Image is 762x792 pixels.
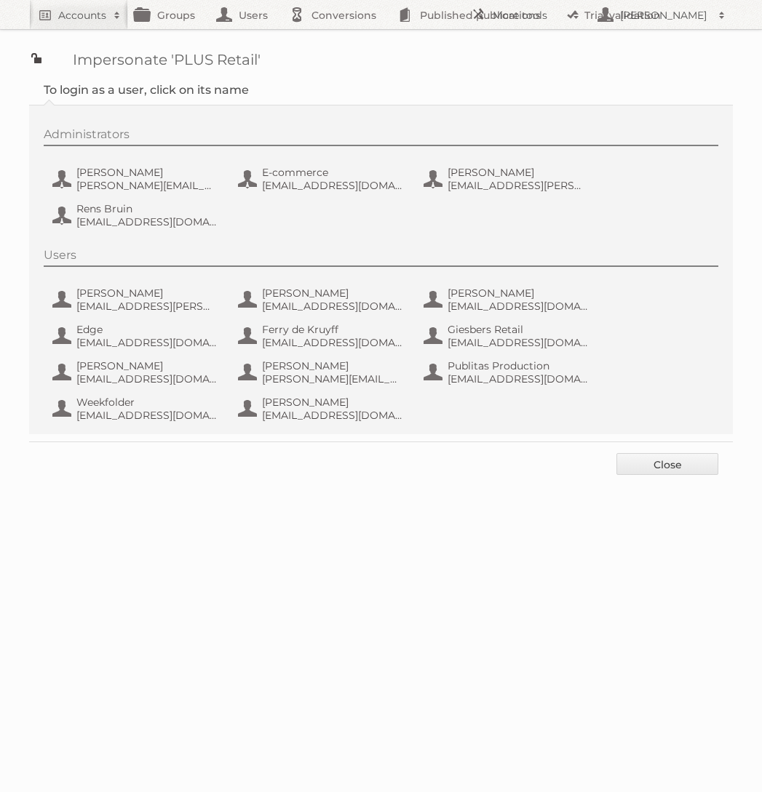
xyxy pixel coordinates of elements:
[76,323,218,336] span: Edge
[76,359,218,372] span: [PERSON_NAME]
[262,359,403,372] span: [PERSON_NAME]
[448,300,589,313] span: [EMAIL_ADDRESS][DOMAIN_NAME]
[262,323,403,336] span: Ferry de Kruyff
[262,372,403,385] span: [PERSON_NAME][EMAIL_ADDRESS][DOMAIN_NAME]
[448,323,589,336] span: Giesbers Retail
[51,394,222,423] button: Weekfolder [EMAIL_ADDRESS][DOMAIN_NAME]
[76,166,218,179] span: [PERSON_NAME]
[76,396,218,409] span: Weekfolder
[616,8,711,23] h2: [PERSON_NAME]
[448,166,589,179] span: [PERSON_NAME]
[58,8,106,23] h2: Accounts
[237,321,408,351] button: Ferry de Kruyff [EMAIL_ADDRESS][DOMAIN_NAME]
[422,164,593,193] button: [PERSON_NAME] [EMAIL_ADDRESS][PERSON_NAME][DOMAIN_NAME]
[51,285,222,314] button: [PERSON_NAME] [EMAIL_ADDRESS][PERSON_NAME][DOMAIN_NAME]
[76,409,218,422] span: [EMAIL_ADDRESS][DOMAIN_NAME]
[76,336,218,349] span: [EMAIL_ADDRESS][DOMAIN_NAME]
[76,372,218,385] span: [EMAIL_ADDRESS][DOMAIN_NAME]
[422,285,593,314] button: [PERSON_NAME] [EMAIL_ADDRESS][DOMAIN_NAME]
[76,215,218,228] span: [EMAIL_ADDRESS][DOMAIN_NAME]
[76,300,218,313] span: [EMAIL_ADDRESS][PERSON_NAME][DOMAIN_NAME]
[76,287,218,300] span: [PERSON_NAME]
[262,300,403,313] span: [EMAIL_ADDRESS][DOMAIN_NAME]
[262,336,403,349] span: [EMAIL_ADDRESS][DOMAIN_NAME]
[262,409,403,422] span: [EMAIL_ADDRESS][DOMAIN_NAME]
[44,83,249,97] legend: To login as a user, click on its name
[448,372,589,385] span: [EMAIL_ADDRESS][DOMAIN_NAME]
[448,359,589,372] span: Publitas Production
[262,396,403,409] span: [PERSON_NAME]
[448,336,589,349] span: [EMAIL_ADDRESS][DOMAIN_NAME]
[422,358,593,387] button: Publitas Production [EMAIL_ADDRESS][DOMAIN_NAME]
[29,51,733,68] h1: Impersonate 'PLUS Retail'
[422,321,593,351] button: Giesbers Retail [EMAIL_ADDRESS][DOMAIN_NAME]
[51,201,222,230] button: Rens Bruin [EMAIL_ADDRESS][DOMAIN_NAME]
[616,453,718,475] a: Close
[448,287,589,300] span: [PERSON_NAME]
[493,8,565,23] h2: More tools
[262,287,403,300] span: [PERSON_NAME]
[237,285,408,314] button: [PERSON_NAME] [EMAIL_ADDRESS][DOMAIN_NAME]
[44,248,718,267] div: Users
[51,164,222,193] button: [PERSON_NAME] [PERSON_NAME][EMAIL_ADDRESS][DOMAIN_NAME]
[51,358,222,387] button: [PERSON_NAME] [EMAIL_ADDRESS][DOMAIN_NAME]
[237,164,408,193] button: E-commerce [EMAIL_ADDRESS][DOMAIN_NAME]
[237,394,408,423] button: [PERSON_NAME] [EMAIL_ADDRESS][DOMAIN_NAME]
[76,179,218,192] span: [PERSON_NAME][EMAIL_ADDRESS][DOMAIN_NAME]
[237,358,408,387] button: [PERSON_NAME] [PERSON_NAME][EMAIL_ADDRESS][DOMAIN_NAME]
[51,321,222,351] button: Edge [EMAIL_ADDRESS][DOMAIN_NAME]
[262,166,403,179] span: E-commerce
[262,179,403,192] span: [EMAIL_ADDRESS][DOMAIN_NAME]
[76,202,218,215] span: Rens Bruin
[44,127,718,146] div: Administrators
[448,179,589,192] span: [EMAIL_ADDRESS][PERSON_NAME][DOMAIN_NAME]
